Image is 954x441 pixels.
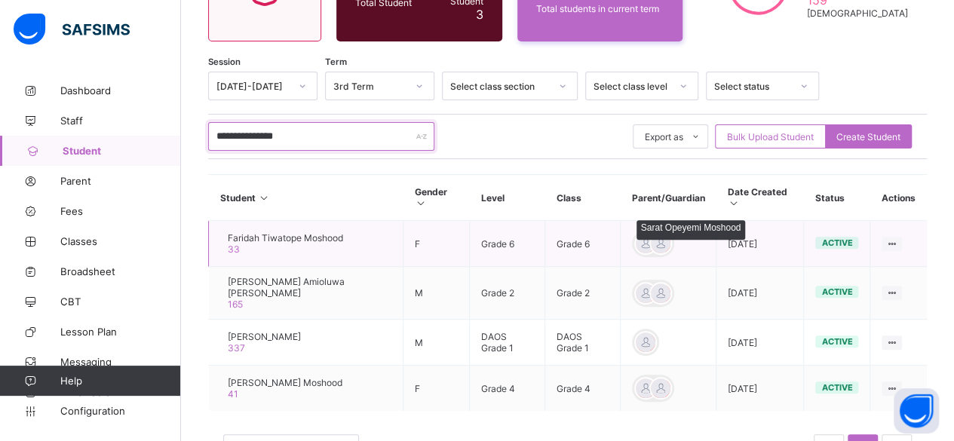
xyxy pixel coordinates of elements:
[228,388,238,400] span: 41
[60,296,181,308] span: CBT
[403,366,470,412] td: F
[470,221,545,267] td: Grade 6
[470,366,545,412] td: Grade 4
[60,115,181,127] span: Staff
[716,221,804,267] td: [DATE]
[836,131,900,142] span: Create Student
[325,57,347,67] span: Term
[544,366,620,412] td: Grade 4
[216,81,290,92] div: [DATE]-[DATE]
[228,243,240,255] span: 33
[821,336,852,347] span: active
[727,198,740,209] i: Sort in Ascending Order
[544,320,620,366] td: DAOS Grade 1
[60,356,181,368] span: Messaging
[228,276,391,299] span: [PERSON_NAME] Amioluwa [PERSON_NAME]
[60,84,181,96] span: Dashboard
[544,221,620,267] td: Grade 6
[403,175,470,221] th: Gender
[714,81,791,92] div: Select status
[536,3,664,14] span: Total students in current term
[821,286,852,297] span: active
[228,377,342,388] span: [PERSON_NAME] Moshood
[403,320,470,366] td: M
[645,131,683,142] span: Export as
[727,131,814,142] span: Bulk Upload Student
[620,175,716,221] th: Parent/Guardian
[333,81,406,92] div: 3rd Term
[821,237,852,248] span: active
[716,175,804,221] th: Date Created
[60,326,181,338] span: Lesson Plan
[594,81,670,92] div: Select class level
[821,382,852,393] span: active
[470,267,545,320] td: Grade 2
[63,145,181,157] span: Student
[807,8,908,19] span: [DEMOGRAPHIC_DATA]
[258,192,271,204] i: Sort in Ascending Order
[470,320,545,366] td: DAOS Grade 1
[228,232,343,243] span: Faridah Tiwatope Moshood
[403,221,470,267] td: F
[60,175,181,187] span: Parent
[415,198,428,209] i: Sort in Ascending Order
[60,205,181,217] span: Fees
[208,57,241,67] span: Session
[716,320,804,366] td: [DATE]
[228,299,243,310] span: 165
[209,175,403,221] th: Student
[716,267,804,320] td: [DATE]
[716,366,804,412] td: [DATE]
[228,331,301,342] span: [PERSON_NAME]
[476,7,483,22] span: 3
[450,81,550,92] div: Select class section
[544,175,620,221] th: Class
[60,235,181,247] span: Classes
[894,388,939,433] button: Open asap
[228,342,245,354] span: 337
[870,175,927,221] th: Actions
[60,375,180,387] span: Help
[60,265,181,277] span: Broadsheet
[544,267,620,320] td: Grade 2
[14,14,130,45] img: safsims
[60,405,180,417] span: Configuration
[804,175,870,221] th: Status
[403,267,470,320] td: M
[470,175,545,221] th: Level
